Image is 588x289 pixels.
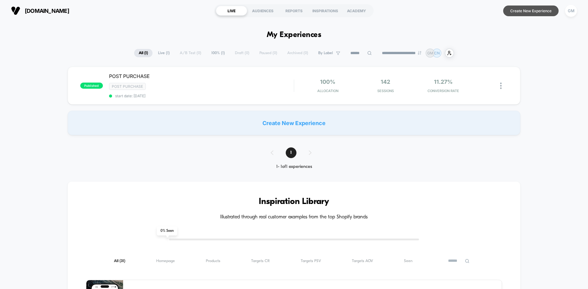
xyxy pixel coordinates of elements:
button: Play, NEW DEMO 2025-VEED.mp4 [143,77,157,92]
span: CONVERSION RATE [416,89,471,93]
img: end [418,51,421,55]
div: Duration [228,157,244,164]
button: Play, NEW DEMO 2025-VEED.mp4 [3,156,13,165]
span: Products [206,259,220,263]
button: [DOMAIN_NAME] [9,6,71,16]
span: All [114,259,125,263]
h1: My Experiences [267,31,322,39]
div: Current time [213,157,227,164]
span: Homepage [156,259,175,263]
span: ( 31 ) [119,259,125,263]
span: POST PURCHASE [109,73,294,79]
span: 142 [381,79,390,85]
h3: Inspiration Library [86,197,502,207]
div: Create New Experience [68,111,520,135]
span: Post Purchase [109,83,146,90]
div: REPORTS [278,6,310,16]
span: All ( 1 ) [134,49,153,57]
h4: Illustrated through real customer examples from the top Shopify brands [86,214,502,220]
img: Visually logo [11,6,20,15]
div: AUDIENCES [247,6,278,16]
span: published [80,83,103,89]
span: Sessions [358,89,413,93]
span: 100% ( 1 ) [207,49,229,57]
span: Live ( 1 ) [153,49,174,57]
span: Targets PSV [301,259,321,263]
span: 100% [320,79,335,85]
div: LIVE [216,6,247,16]
div: INSPIRATIONS [310,6,341,16]
button: GM [563,5,579,17]
p: CN [434,51,440,55]
div: 1 - 1 of 1 experiences [265,164,324,169]
span: Targets AOV [352,259,373,263]
span: Allocation [317,89,338,93]
span: start date: [DATE] [109,94,294,98]
button: Create New Experience [503,6,559,16]
img: close [500,83,502,89]
div: ACADEMY [341,6,372,16]
span: Targets CR [251,259,270,263]
span: By Label [318,51,333,55]
span: 1 [286,147,296,158]
input: Seek [5,147,296,153]
input: Volume [256,158,274,164]
span: Seen [404,259,413,263]
span: 0 % Seen [157,226,177,235]
p: GM [427,51,433,55]
div: GM [565,5,577,17]
span: 11.27% [434,79,453,85]
span: [DOMAIN_NAME] [25,8,69,14]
